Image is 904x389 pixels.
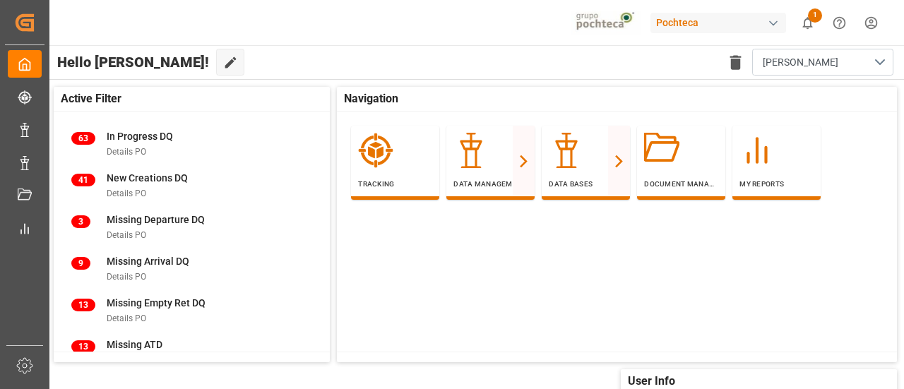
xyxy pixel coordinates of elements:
p: Document Management [644,179,718,189]
a: 3Missing Departure DQDetails PO [71,213,312,242]
span: Details PO [107,230,146,240]
a: 13Missing ATD [71,337,312,367]
div: Pochteca [650,13,786,33]
a: 13Missing Empty Ret DQDetails PO [71,296,312,325]
span: Details PO [107,313,146,323]
img: pochtecaImg.jpg_1689854062.jpg [571,11,641,35]
span: Missing Arrival DQ [107,256,189,267]
button: open menu [752,49,893,76]
button: show 1 new notifications [792,7,823,39]
span: 9 [71,257,90,270]
span: Missing ATD [107,339,162,350]
a: 9Missing Arrival DQDetails PO [71,254,312,284]
span: Navigation [344,90,398,107]
span: 13 [71,299,95,311]
span: Missing Empty Ret DQ [107,297,206,309]
a: 41New Creations DQDetails PO [71,171,312,201]
span: 3 [71,215,90,228]
span: Details PO [107,188,146,198]
span: Active Filter [61,90,121,107]
span: 13 [71,340,95,353]
span: [PERSON_NAME] [763,55,838,70]
span: Hello [PERSON_NAME]! [57,49,209,76]
span: Details PO [107,147,146,157]
span: 63 [71,132,95,145]
span: New Creations DQ [107,172,188,184]
span: 41 [71,174,95,186]
button: Help Center [823,7,855,39]
span: In Progress DQ [107,131,173,142]
a: 63In Progress DQDetails PO [71,129,312,159]
button: Pochteca [650,9,792,36]
span: Details PO [107,272,146,282]
p: Tracking [358,179,432,189]
p: Data Management [453,179,528,189]
p: Data Bases [549,179,623,189]
p: My Reports [739,179,814,189]
span: 1 [808,8,822,23]
span: Missing Departure DQ [107,214,205,225]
